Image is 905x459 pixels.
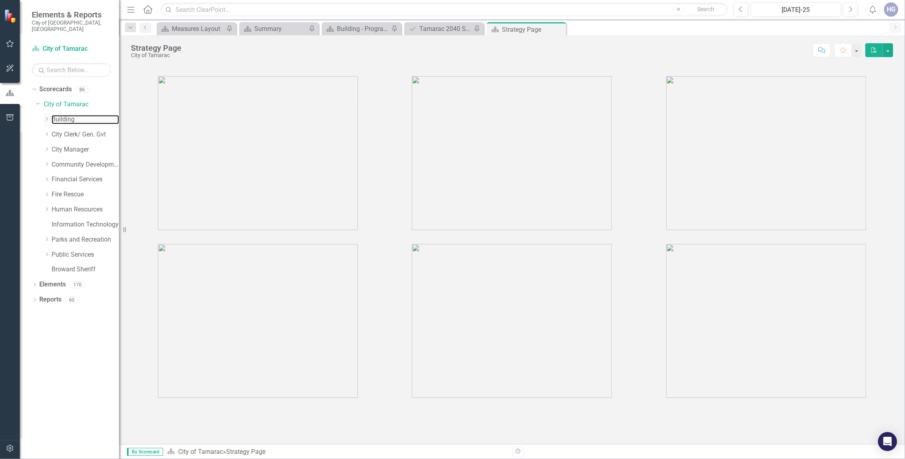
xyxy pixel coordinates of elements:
[686,4,726,15] button: Search
[753,5,838,15] div: [DATE]-25
[52,220,119,229] a: Information Technology
[70,281,85,288] div: 170
[884,2,898,17] button: HG
[412,244,612,398] img: tamarac5%20v2.png
[32,44,111,54] a: City of Tamarac
[502,25,564,35] div: Strategy Page
[158,76,358,230] img: tamarac1%20v3.png
[32,63,111,77] input: Search Below...
[159,24,224,34] a: Measures Layout
[419,24,472,34] div: Tamarac 2040 Strategic Plan - Departmental Action Plan
[52,130,119,139] a: City Clerk/ Gen. Gvt
[4,9,18,23] img: ClearPoint Strategy
[52,190,119,199] a: Fire Rescue
[44,100,119,109] a: City of Tamarac
[127,448,163,456] span: By Scorecard
[697,6,715,12] span: Search
[52,205,119,214] a: Human Resources
[666,244,866,398] img: tamarac6%20v2.png
[412,76,612,230] img: tamarac2%20v3.png
[131,52,181,58] div: City of Tamarac
[65,296,78,303] div: 60
[52,160,119,169] a: Community Development
[178,448,223,455] a: City of Tamarac
[406,24,472,34] a: Tamarac 2040 Strategic Plan - Departmental Action Plan
[226,448,265,455] div: Strategy Page
[172,24,224,34] div: Measures Layout
[158,244,358,398] img: tamarac4%20v2.png
[167,447,506,457] div: »
[751,2,841,17] button: [DATE]-25
[39,280,66,289] a: Elements
[52,175,119,184] a: Financial Services
[878,432,897,451] div: Open Intercom Messenger
[52,250,119,259] a: Public Services
[131,44,181,52] div: Strategy Page
[337,24,389,34] div: Building - Program Description (3500)
[52,145,119,154] a: City Manager
[52,115,119,124] a: Building
[254,24,307,34] div: Summary
[324,24,389,34] a: Building - Program Description (3500)
[52,265,119,274] a: Broward Sheriff
[76,86,88,93] div: 86
[32,19,111,33] small: City of [GEOGRAPHIC_DATA], [GEOGRAPHIC_DATA]
[52,235,119,244] a: Parks and Recreation
[241,24,307,34] a: Summary
[161,3,728,17] input: Search ClearPoint...
[666,76,866,230] img: tamarac3%20v3.png
[39,85,72,94] a: Scorecards
[32,10,111,19] span: Elements & Reports
[39,295,61,304] a: Reports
